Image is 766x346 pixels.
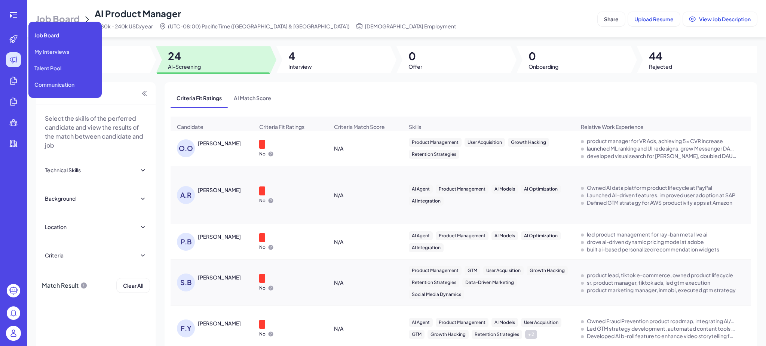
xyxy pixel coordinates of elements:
div: Fiona Yang [198,319,241,327]
span: $ 180k - 240k USD/year [95,22,153,30]
span: Communication [34,81,74,88]
div: Defined GTM strategy for AWS productivity apps at Amazon [587,199,732,206]
div: drove ai-driven dynamic pricing model at adobe [587,238,704,245]
div: AI Models [491,231,518,240]
span: AI-Screening [168,63,201,70]
p: No [259,244,266,250]
div: A.R [177,186,195,204]
div: Product Management [436,318,488,327]
div: Retention Strategies [409,150,459,159]
div: Data-Driven Marketing [462,278,517,287]
span: 24 [168,49,201,63]
div: Social Media Dynamics [409,290,464,299]
span: Interview [288,63,312,70]
button: Share [598,12,625,26]
div: product manager for VR Ads, achieving 5x CVR increase [587,137,723,145]
button: View Job Description [683,12,757,26]
div: N/A [328,138,402,159]
span: Candidate [177,123,203,130]
div: User Acquisition [465,138,505,147]
div: N/A [328,231,402,252]
div: led product management for ray-ban meta live ai [587,231,707,238]
div: AI Optimization [521,185,561,194]
p: No [259,331,266,337]
div: User Acquisition [483,266,524,275]
div: Background [45,195,76,202]
span: 0 [408,49,422,63]
span: View Job Description [699,16,751,22]
div: launched ML ranking and UI redesigns, grew Messenger DAU by 50% [587,145,736,152]
div: Growth Hacking [527,266,568,275]
div: developed visual search for Alexa, doubled DAU in 6 months [587,152,736,160]
span: Rejected [649,63,672,70]
div: Owned AI data platform product lifecycle at PayPal [587,184,712,191]
span: Job Board [36,13,80,25]
div: AI Agent [409,185,433,194]
div: SMRITI BAGRY [198,274,241,281]
div: Onder Ozbek [198,139,241,147]
div: S.B [177,274,195,291]
div: Anitha Rameshkumar [198,186,241,194]
span: Onboarding [528,63,558,70]
p: Select the skills of the perferred candidate and view the results of the match between candidate ... [45,114,147,150]
div: P.B [177,233,195,251]
div: N/A [328,185,402,206]
div: AI Agent [409,318,433,327]
div: Owned Fraud Prevention product roadmap, integrating AI/ML for fraud detection. [587,317,736,325]
div: AI Models [491,185,518,194]
div: Growth Hacking [508,138,549,147]
div: AI Integration [409,243,444,252]
span: Upload Resume [634,16,674,22]
div: PRATEEK BATLA [198,233,241,240]
div: product marketing manager, inmobi, executed gtm strategy [587,286,736,294]
p: No [259,285,266,291]
div: Growth Hacking [428,330,469,339]
div: GTM [465,266,480,275]
div: Retention Strategies [472,330,522,339]
div: Launched AI-driven features, improved user adoption at SAP [587,191,735,199]
span: Skills [409,123,421,130]
div: Match Result [42,278,88,293]
span: Clear All [123,282,143,289]
span: Share [604,16,619,22]
p: No [259,151,266,157]
span: Job Board [34,31,59,39]
div: Developed AI b-roll feature to enhance video storytelling for social media. [587,332,736,340]
span: Offer [408,63,422,70]
div: Retention Strategies [409,278,459,287]
button: Upload Resume [628,12,680,26]
div: N/A [328,272,402,293]
div: AI Integration [409,197,444,206]
span: Criteria Fit Ratings [171,88,228,108]
div: Product Management [409,138,462,147]
span: Relative Work Experience [581,123,644,130]
span: 4 [288,49,312,63]
span: AI Product Manager [95,8,181,19]
p: No [259,198,266,204]
span: Criteria Fit Ratings [259,123,304,130]
div: N/A [328,318,402,339]
div: product lead, tiktok e-commerce, owned product lifecycle [587,271,733,279]
span: Criteria Match Score [334,123,385,130]
div: Criteria [45,251,64,259]
div: + 2 [525,330,537,339]
span: AI Match Score [228,88,277,108]
img: user_logo.png [6,326,21,341]
div: Technical Skills [45,166,81,174]
div: Product Management [436,185,488,194]
span: [DEMOGRAPHIC_DATA] Employment [365,22,456,30]
div: Location [45,223,67,231]
div: AI Models [491,318,518,327]
div: built ai-based personalized recommendation widgets [587,245,719,253]
div: User Acquisition [521,318,561,327]
span: 44 [649,49,672,63]
span: (UTC-08:00) Pacific Time ([GEOGRAPHIC_DATA] & [GEOGRAPHIC_DATA]) [168,22,350,30]
div: GTM [409,330,425,339]
div: F.Y [177,319,195,337]
div: Product Management [409,266,462,275]
button: Clear All [117,278,150,293]
div: sr. product manager, tiktok ads, led gtm execution [587,279,710,286]
span: My Interviews [34,48,69,55]
div: Product Management [436,231,488,240]
span: Talent Pool [34,64,61,72]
